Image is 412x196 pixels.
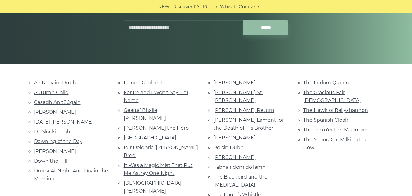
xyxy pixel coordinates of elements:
a: PST10 - Tin Whistle Course [194,3,255,10]
a: The Blackbird and the [MEDICAL_DATA] [213,174,268,188]
a: [PERSON_NAME] St. [PERSON_NAME] [213,90,263,103]
a: The Young Girl Milking the Cow [303,137,368,150]
a: [PERSON_NAME] [34,148,76,154]
a: Drunk At Night And Dry in the Morning [34,168,108,182]
span: NEW: [158,3,171,10]
a: [PERSON_NAME] Lament for the Death of His Brother [213,117,284,131]
a: The Gracious Fair [DEMOGRAPHIC_DATA] [303,90,361,103]
a: The Trip o’er the Mountain [303,127,368,133]
a: Idir Deighric ‘[PERSON_NAME] Breo’ [124,145,198,158]
a: The Forlorn Queen [303,80,349,86]
span: Discover [173,3,193,10]
a: It Was a Magic Mist That Put Me Astray One Night [124,162,193,176]
a: Geaftaí Bhaile [PERSON_NAME] [124,107,166,121]
a: Down the Hill [34,158,67,164]
a: [DEMOGRAPHIC_DATA] [PERSON_NAME] [124,180,181,194]
a: [PERSON_NAME] [213,80,256,86]
a: Da Slockit Light [34,129,72,135]
a: The Hawk of Ballyshannon [303,107,368,113]
a: [PERSON_NAME] the Hero [124,125,189,131]
a: [GEOGRAPHIC_DATA] [124,135,176,141]
a: Fáinne Geal an Lae [124,80,170,86]
a: [PERSON_NAME] [34,109,76,115]
a: [DATE] [PERSON_NAME]’ [34,119,94,125]
a: [PERSON_NAME] Return [213,107,274,113]
a: Roisin Dubh [213,145,244,150]
a: For Ireland I Won’t Say Her Name [124,90,188,103]
a: [PERSON_NAME] [213,154,256,160]
a: Dawning of the Day [34,139,82,144]
a: Tabhair dom do lámh [213,164,266,170]
a: An Rogaire Dubh [34,80,76,86]
a: Autumn Child [34,90,69,95]
a: Casadh An tSúgáin [34,99,81,105]
a: The Spanish Cloak [303,117,348,123]
a: [PERSON_NAME] [213,135,256,141]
